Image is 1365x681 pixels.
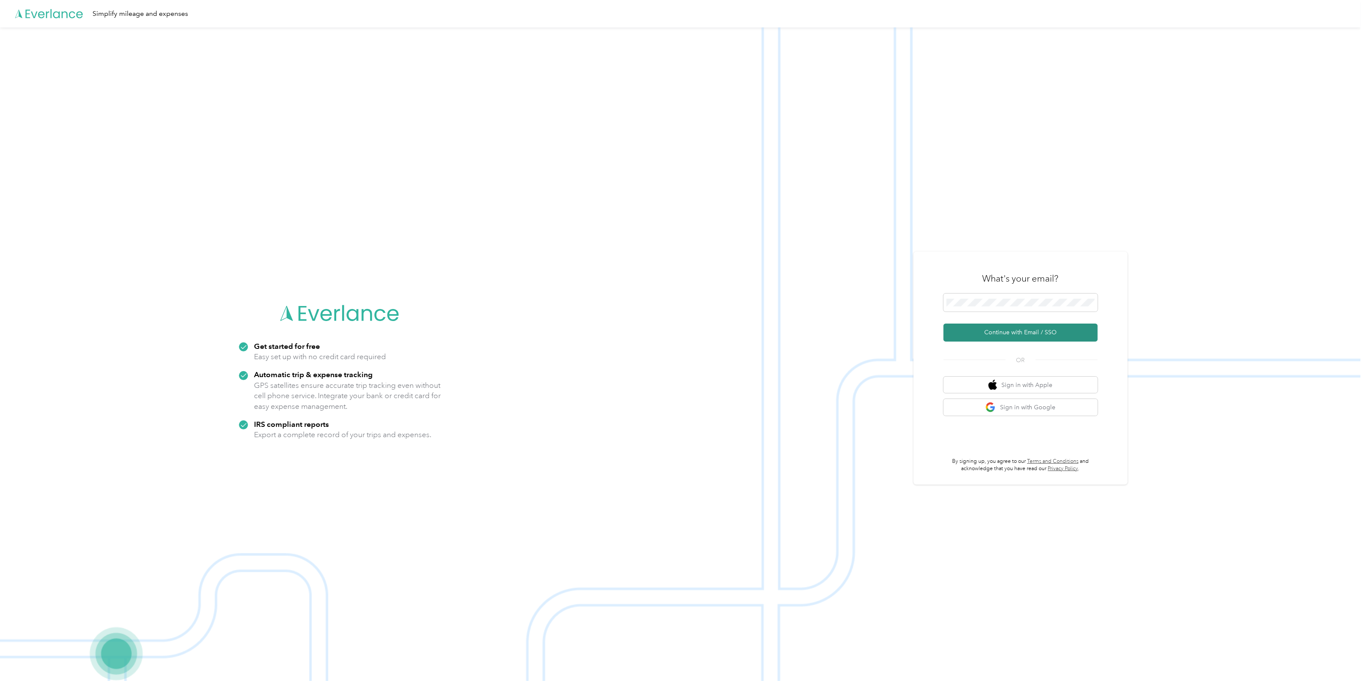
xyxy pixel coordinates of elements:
span: OR [1006,356,1036,365]
strong: Get started for free [254,342,320,351]
strong: Automatic trip & expense tracking [254,370,373,379]
p: By signing up, you agree to our and acknowledge that you have read our . [944,458,1098,473]
a: Privacy Policy [1048,465,1078,472]
div: Simplify mileage and expenses [93,9,188,19]
button: apple logoSign in with Apple [944,377,1098,393]
button: Continue with Email / SSO [944,324,1098,342]
a: Terms and Conditions [1027,458,1078,465]
button: google logoSign in with Google [944,399,1098,416]
img: google logo [986,402,996,413]
h3: What's your email? [983,273,1059,285]
p: Export a complete record of your trips and expenses. [254,429,431,440]
p: Easy set up with no credit card required [254,351,386,362]
strong: IRS compliant reports [254,420,329,429]
p: GPS satellites ensure accurate trip tracking even without cell phone service. Integrate your bank... [254,380,441,412]
img: apple logo [989,380,997,390]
